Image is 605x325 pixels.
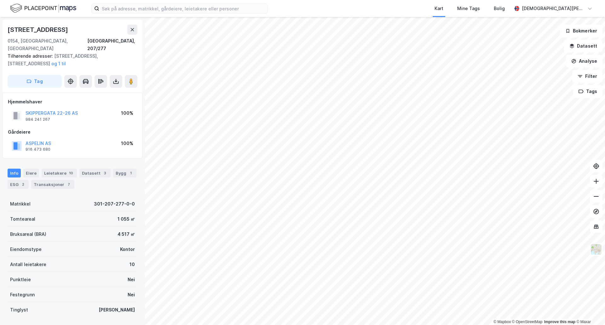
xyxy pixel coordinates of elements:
div: Transaksjoner [31,180,74,189]
div: Hjemmelshaver [8,98,137,106]
div: Festegrunn [10,291,35,299]
div: Eiendomstype [10,246,42,253]
div: 916 473 680 [26,147,50,152]
button: Bokmerker [560,25,602,37]
div: Bygg [113,169,136,177]
div: Nei [128,291,135,299]
button: Tags [573,85,602,98]
div: [DEMOGRAPHIC_DATA][PERSON_NAME] [522,5,585,12]
div: Leietakere [42,169,77,177]
div: Gårdeiere [8,128,137,136]
span: Tilhørende adresser: [8,53,54,59]
div: Bruksareal (BRA) [10,230,46,238]
div: 984 241 267 [26,117,50,122]
div: 1 [128,170,134,176]
a: Mapbox [493,320,511,324]
div: Tomteareal [10,215,35,223]
button: Tag [8,75,62,88]
div: [PERSON_NAME] [99,306,135,314]
button: Analyse [566,55,602,67]
div: [GEOGRAPHIC_DATA], 207/277 [87,37,137,52]
div: Info [8,169,21,177]
div: 2 [20,181,26,188]
div: Nei [128,276,135,283]
div: Mine Tags [457,5,480,12]
img: logo.f888ab2527a4732fd821a326f86c7f29.svg [10,3,76,14]
div: Antall leietakere [10,261,46,268]
div: [STREET_ADDRESS] [8,25,69,35]
a: OpenStreetMap [512,320,543,324]
a: Improve this map [544,320,575,324]
div: 4 517 ㎡ [118,230,135,238]
div: Tinglyst [10,306,28,314]
div: Kontor [120,246,135,253]
iframe: Chat Widget [573,295,605,325]
div: 1 055 ㎡ [118,215,135,223]
div: Eiere [23,169,39,177]
div: Kart [435,5,443,12]
input: Søk på adresse, matrikkel, gårdeiere, leietakere eller personer [99,4,268,13]
div: 10 [130,261,135,268]
img: Z [590,243,602,255]
div: [STREET_ADDRESS], [STREET_ADDRESS] [8,52,132,67]
div: Matrikkel [10,200,31,208]
div: Bolig [494,5,505,12]
div: 100% [121,140,133,147]
div: 3 [102,170,108,176]
div: 7 [66,181,72,188]
div: 301-207-277-0-0 [94,200,135,208]
div: 10 [68,170,74,176]
div: 0154, [GEOGRAPHIC_DATA], [GEOGRAPHIC_DATA] [8,37,87,52]
button: Filter [572,70,602,83]
div: 100% [121,109,133,117]
div: Datasett [79,169,111,177]
button: Datasett [564,40,602,52]
div: ESG [8,180,29,189]
div: Punktleie [10,276,31,283]
div: Kontrollprogram for chat [573,295,605,325]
